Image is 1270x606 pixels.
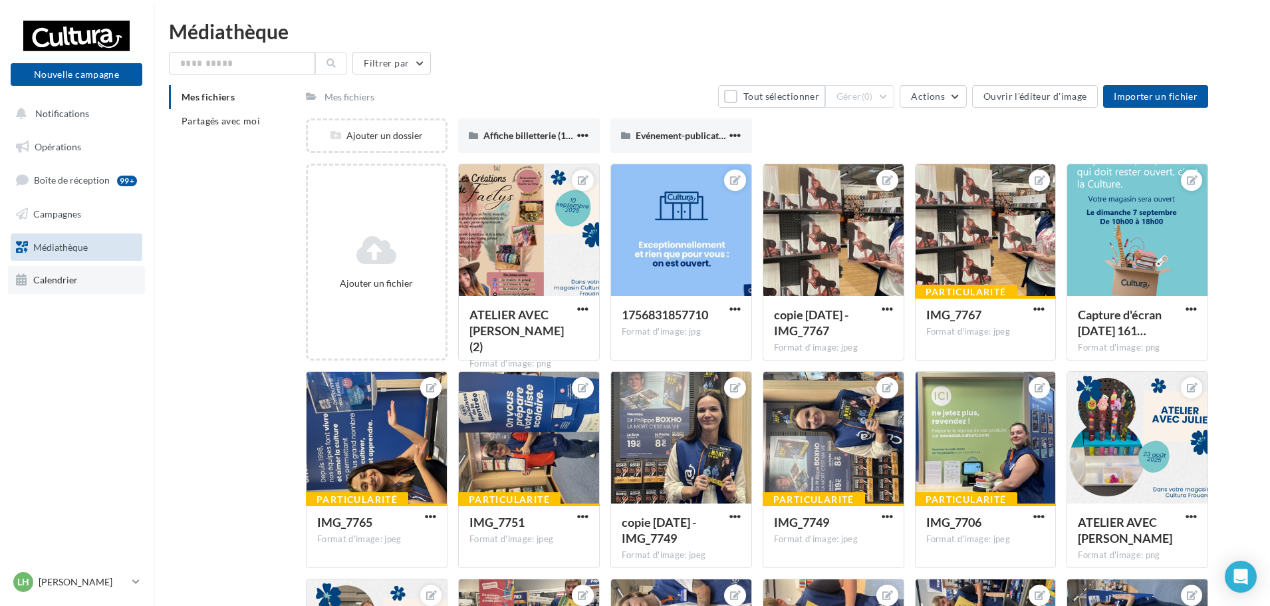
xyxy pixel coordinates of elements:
[39,575,127,589] p: [PERSON_NAME]
[17,575,29,589] span: LH
[1114,90,1198,102] span: Importer un fichier
[926,515,981,530] span: IMG_7706
[1078,342,1197,354] div: Format d'image: png
[1225,561,1257,593] div: Open Intercom Messenger
[469,307,564,354] span: ATELIER AVEC JULIE (2)
[483,130,581,141] span: Affiche billetterie (1) (1)
[458,492,561,507] div: Particularité
[8,233,145,261] a: Médiathèque
[324,90,374,104] div: Mes fichiers
[1078,515,1172,545] span: ATELIER AVEC JULIE
[763,492,865,507] div: Particularité
[306,492,408,507] div: Particularité
[469,358,588,370] div: Format d'image: png
[774,533,893,545] div: Format d'image: jpeg
[911,90,944,102] span: Actions
[8,266,145,294] a: Calendrier
[1103,85,1208,108] button: Importer un fichier
[313,277,440,290] div: Ajouter un fichier
[915,492,1017,507] div: Particularité
[33,208,81,220] span: Campagnes
[33,274,78,285] span: Calendrier
[8,100,140,128] button: Notifications
[35,108,89,119] span: Notifications
[11,63,142,86] button: Nouvelle campagne
[900,85,966,108] button: Actions
[33,241,88,252] span: Médiathèque
[117,176,137,186] div: 99+
[622,326,741,338] div: Format d'image: jpg
[35,141,81,152] span: Opérations
[469,533,588,545] div: Format d'image: jpeg
[469,515,525,530] span: IMG_7751
[317,533,436,545] div: Format d'image: jpeg
[182,91,235,102] span: Mes fichiers
[774,515,829,530] span: IMG_7749
[774,342,893,354] div: Format d'image: jpeg
[926,326,1045,338] div: Format d'image: jpeg
[352,52,431,75] button: Filtrer par
[1078,307,1162,338] span: Capture d'écran 2025-09-02 161214
[915,285,1017,299] div: Particularité
[11,569,142,595] a: LH [PERSON_NAME]
[622,307,708,322] span: 1756831857710
[926,307,981,322] span: IMG_7767
[972,85,1098,108] button: Ouvrir l'éditeur d'image
[862,91,873,102] span: (0)
[182,115,260,126] span: Partagés avec moi
[825,85,895,108] button: Gérer(0)
[774,307,848,338] span: copie 02-09-2025 - IMG_7767
[1078,549,1197,561] div: Format d'image: png
[34,174,110,186] span: Boîte de réception
[8,166,145,194] a: Boîte de réception99+
[622,549,741,561] div: Format d'image: jpeg
[8,200,145,228] a: Campagnes
[926,533,1045,545] div: Format d'image: jpeg
[308,129,445,142] div: Ajouter un dossier
[169,21,1254,41] div: Médiathèque
[636,130,776,141] span: Evénement-publication-Facebook
[718,85,825,108] button: Tout sélectionner
[8,133,145,161] a: Opérations
[622,515,696,545] span: copie 27-08-2025 - IMG_7749
[317,515,372,530] span: IMG_7765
